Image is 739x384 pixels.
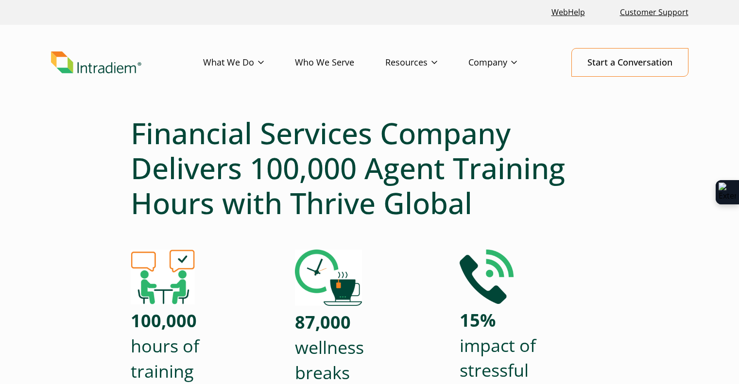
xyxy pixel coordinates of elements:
a: Start a Conversation [571,48,688,77]
strong: 100,000 [131,309,197,333]
a: Link to homepage of Intradiem [51,51,203,74]
a: Company [468,49,548,77]
a: Customer Support [616,2,692,23]
img: Extension Icon [719,183,736,202]
a: Link opens in a new window [548,2,589,23]
strong: 15% [460,308,496,332]
img: Intradiem [51,51,141,74]
h1: Financial Services Company Delivers 100,000 Agent Training Hours with Thrive Global [131,116,609,220]
a: Who We Serve [295,49,385,77]
a: Resources [385,49,468,77]
strong: 87,000 [295,310,351,334]
a: What We Do [203,49,295,77]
